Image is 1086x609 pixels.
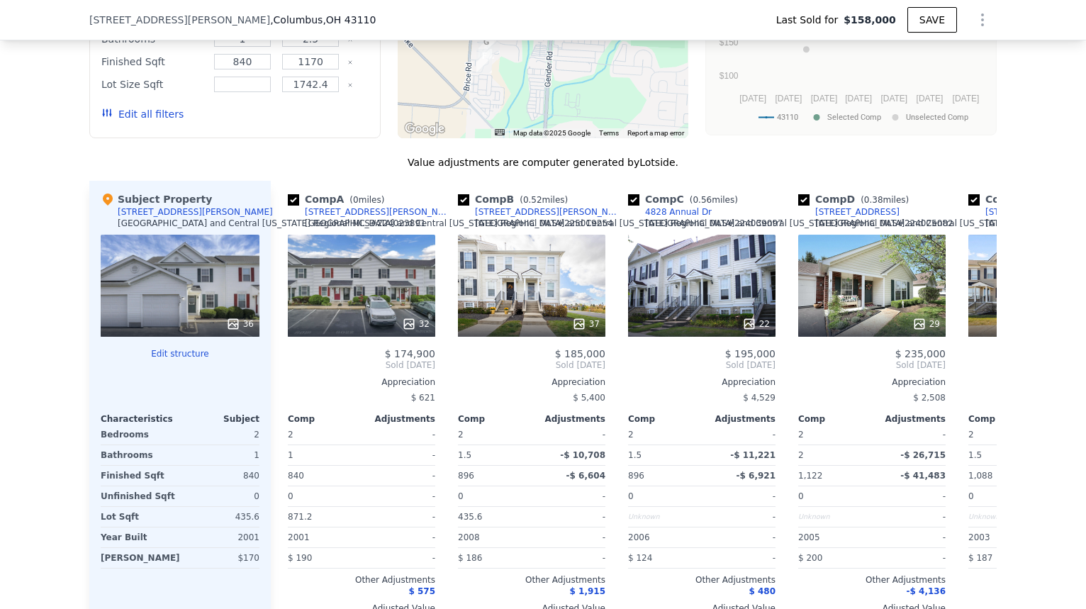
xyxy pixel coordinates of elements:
div: Comp C [628,192,744,206]
div: - [534,425,605,445]
span: 1,122 [798,471,822,481]
div: Adjustments [872,413,946,425]
span: $ 235,000 [895,348,946,359]
a: [STREET_ADDRESS][PERSON_NAME] [458,206,622,218]
span: [STREET_ADDRESS][PERSON_NAME] [89,13,270,27]
div: - [875,507,946,527]
span: 0 [458,491,464,501]
span: 896 [628,471,644,481]
div: Characteristics [101,413,180,425]
div: 1 [288,445,359,465]
span: ( miles) [684,195,744,205]
div: [GEOGRAPHIC_DATA] and Central [US_STATE] Regional MLS # 224039097 [475,218,783,229]
text: Selected Comp [827,113,881,122]
div: [STREET_ADDRESS][PERSON_NAME] [305,206,452,218]
div: 22 [742,317,770,331]
div: Comp A [288,192,390,206]
button: Clear [347,60,353,65]
div: Appreciation [798,376,946,388]
a: [STREET_ADDRESS][PERSON_NAME] [288,206,452,218]
div: Lot Sqft [101,507,177,527]
div: - [534,486,605,506]
div: Bedrooms [101,425,177,445]
div: Year Built [101,527,177,547]
div: Value adjustments are computer generated by Lotside . [89,155,997,169]
span: 1,088 [968,471,992,481]
span: 0.52 [523,195,542,205]
div: [STREET_ADDRESS][PERSON_NAME] [475,206,622,218]
div: Unknown [628,507,699,527]
div: Comp [968,413,1042,425]
div: 840 [183,466,259,486]
div: Finished Sqft [101,466,177,486]
div: Adjustments [362,413,435,425]
div: - [534,527,605,547]
span: 2 [968,430,974,440]
span: $158,000 [844,13,896,27]
div: - [364,486,435,506]
div: 2003 [968,527,1039,547]
div: - [534,548,605,568]
span: , OH 43110 [323,14,376,26]
div: 1.5 [458,445,529,465]
span: $ 4,529 [743,393,776,403]
div: 2 [183,425,259,445]
span: $ 174,900 [385,348,435,359]
span: 0 [288,491,293,501]
button: Show Options [968,6,997,34]
div: - [705,527,776,547]
div: 1.5 [968,445,1039,465]
span: 435.6 [458,512,482,522]
div: - [364,445,435,465]
text: H [803,33,809,41]
span: $ 480 [749,586,776,596]
div: Unfinished Sqft [101,486,177,506]
div: Adjustments [702,413,776,425]
span: Sold [DATE] [458,359,605,371]
span: Map data ©2025 Google [513,129,590,137]
span: 0.56 [693,195,712,205]
text: Unselected Comp [906,113,968,122]
span: 0.38 [864,195,883,205]
div: - [705,486,776,506]
div: 2008 [458,527,529,547]
button: Edit all filters [101,107,184,121]
span: $ 621 [411,393,435,403]
div: Appreciation [458,376,605,388]
div: Appreciation [628,376,776,388]
div: [STREET_ADDRESS][PERSON_NAME] [118,206,273,218]
div: Comp E [968,192,1083,206]
div: 4828 Annual Dr [645,206,712,218]
div: - [875,548,946,568]
div: 2001 [183,527,259,547]
span: -$ 6,921 [737,471,776,481]
span: 871.2 [288,512,312,522]
text: [DATE] [739,94,766,104]
text: [DATE] [775,94,802,104]
span: $ 186 [458,553,482,563]
div: [GEOGRAPHIC_DATA] and Central [US_STATE] Regional MLS # 224023891 [118,218,426,229]
a: Terms (opens in new tab) [599,129,619,137]
span: , Columbus [270,13,376,27]
div: [GEOGRAPHIC_DATA] and Central [US_STATE] Regional MLS # 224025082 [645,218,953,229]
div: - [364,425,435,445]
div: 6130 Murphys Pond Rd [484,29,500,53]
span: 2 [458,430,464,440]
span: $ 187 [968,553,992,563]
span: ( miles) [344,195,390,205]
div: Appreciation [288,376,435,388]
div: - [364,466,435,486]
text: [DATE] [953,94,980,104]
span: Sold [DATE] [798,359,946,371]
div: Subject Property [101,192,212,206]
div: Finished Sqft [101,52,206,72]
div: Other Adjustments [458,574,605,586]
div: Unknown [968,507,1039,527]
button: Edit structure [101,348,259,359]
span: 0 [628,491,634,501]
img: Google [401,120,448,138]
div: [STREET_ADDRESS] [815,206,900,218]
span: $ 190 [288,553,312,563]
span: 0 [798,491,804,501]
div: Comp [458,413,532,425]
